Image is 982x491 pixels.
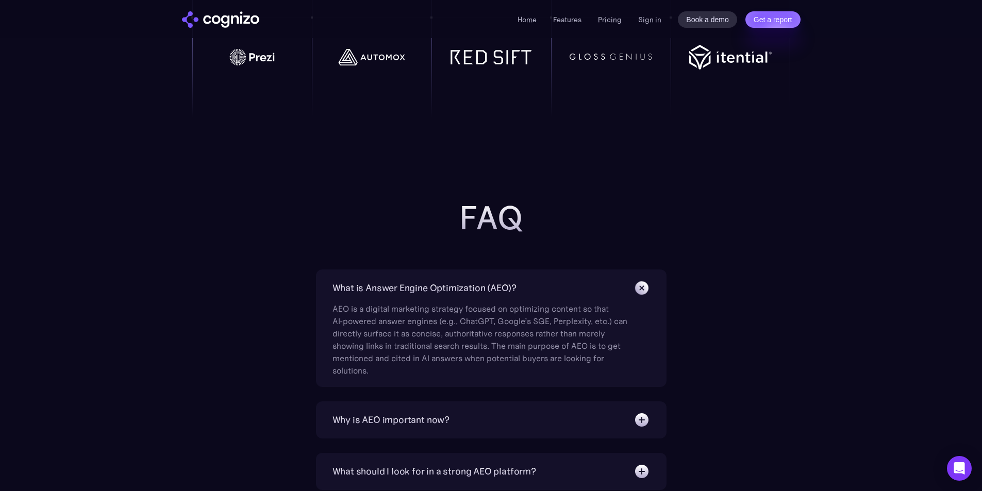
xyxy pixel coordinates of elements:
[332,281,517,295] div: What is Answer Engine Optimization (AEO)?
[745,11,801,28] a: Get a report
[638,13,661,26] a: Sign in
[182,11,259,28] a: home
[598,15,622,24] a: Pricing
[518,15,537,24] a: Home
[947,456,972,481] div: Open Intercom Messenger
[678,11,737,28] a: Book a demo
[332,464,536,479] div: What should I look for in a strong AEO platform?
[332,413,450,427] div: Why is AEO important now?
[182,11,259,28] img: cognizo logo
[285,199,697,236] h2: FAQ
[553,15,581,24] a: Features
[332,296,631,377] div: AEO is a digital marketing strategy focused on optimizing content so that AI‑powered answer engin...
